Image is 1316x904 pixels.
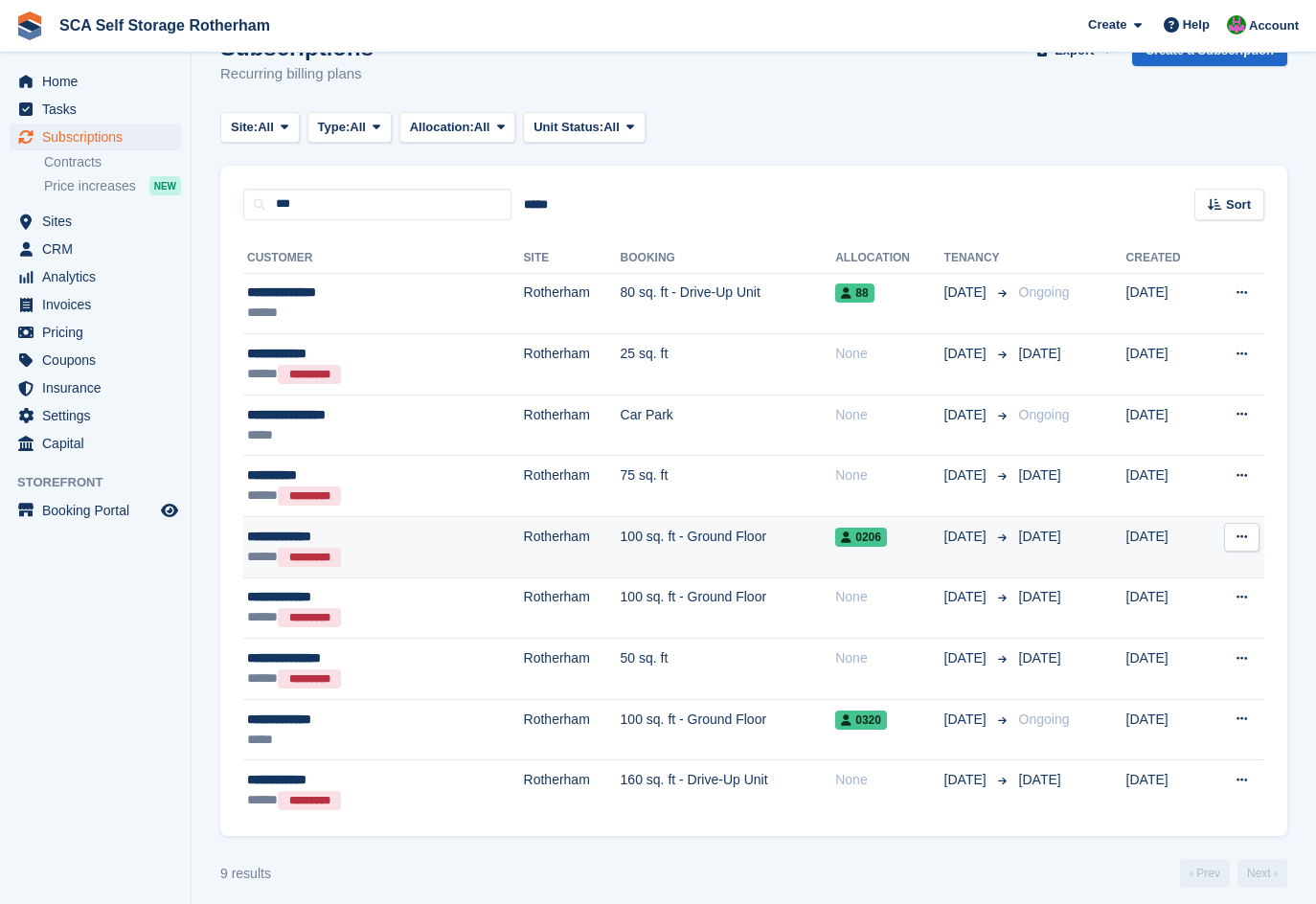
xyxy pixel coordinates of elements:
[524,243,621,274] th: Site
[42,96,157,123] span: Tasks
[149,176,181,195] div: NEW
[10,319,181,346] a: menu
[835,283,874,303] span: 88
[1126,639,1206,700] td: [DATE]
[42,236,157,262] span: CRM
[10,430,181,457] a: menu
[42,347,157,373] span: Coupons
[1019,589,1061,604] span: [DATE]
[835,770,943,790] div: None
[1088,15,1126,34] span: Create
[10,236,181,262] a: menu
[42,291,157,318] span: Invoices
[621,395,836,456] td: Car Park
[944,527,990,547] span: [DATE]
[318,118,351,137] span: Type:
[944,243,1011,274] th: Tenancy
[944,587,990,607] span: [DATE]
[158,499,181,522] a: Preview store
[1126,273,1206,334] td: [DATE]
[621,639,836,700] td: 50 sq. ft
[1019,772,1061,787] span: [DATE]
[524,395,621,456] td: Rotherham
[410,118,474,137] span: Allocation:
[1126,577,1206,639] td: [DATE]
[523,112,645,144] button: Unit Status: All
[533,118,603,137] span: Unit Status:
[231,118,258,137] span: Site:
[10,68,181,95] a: menu
[42,68,157,95] span: Home
[621,699,836,760] td: 100 sq. ft - Ground Floor
[835,465,943,486] div: None
[42,319,157,346] span: Pricing
[944,648,990,668] span: [DATE]
[10,374,181,401] a: menu
[621,334,836,395] td: 25 sq. ft
[835,243,943,274] th: Allocation
[524,577,621,639] td: Rotherham
[42,263,157,290] span: Analytics
[220,63,374,85] p: Recurring billing plans
[52,10,278,41] a: SCA Self Storage Rotherham
[524,334,621,395] td: Rotherham
[944,282,990,303] span: [DATE]
[1126,243,1206,274] th: Created
[1126,760,1206,821] td: [DATE]
[835,587,943,607] div: None
[524,456,621,517] td: Rotherham
[944,710,990,730] span: [DATE]
[15,11,44,40] img: stora-icon-8386f47178a22dfd0bd8f6a31ec36ba5ce8667c1dd55bd0f319d3a0aa187defe.svg
[258,118,274,137] span: All
[944,770,990,790] span: [DATE]
[1019,650,1061,666] span: [DATE]
[42,430,157,457] span: Capital
[44,175,181,196] a: Price increases NEW
[1176,859,1291,888] nav: Page
[524,699,621,760] td: Rotherham
[10,124,181,150] a: menu
[1019,284,1070,300] span: Ongoing
[17,473,191,492] span: Storefront
[524,273,621,334] td: Rotherham
[44,153,181,171] a: Contracts
[1180,859,1230,888] a: Previous
[42,497,157,524] span: Booking Portal
[1226,195,1251,215] span: Sort
[220,112,300,144] button: Site: All
[1019,346,1061,361] span: [DATE]
[944,344,990,364] span: [DATE]
[1227,15,1246,34] img: Sarah Race
[1126,456,1206,517] td: [DATE]
[399,112,516,144] button: Allocation: All
[1019,467,1061,483] span: [DATE]
[621,577,836,639] td: 100 sq. ft - Ground Floor
[944,465,990,486] span: [DATE]
[10,402,181,429] a: menu
[10,347,181,373] a: menu
[524,760,621,821] td: Rotherham
[220,864,271,884] div: 9 results
[621,517,836,578] td: 100 sq. ft - Ground Floor
[10,263,181,290] a: menu
[835,405,943,425] div: None
[44,177,136,195] span: Price increases
[1183,15,1210,34] span: Help
[10,96,181,123] a: menu
[835,528,887,547] span: 0206
[835,648,943,668] div: None
[621,456,836,517] td: 75 sq. ft
[42,124,157,150] span: Subscriptions
[621,243,836,274] th: Booking
[307,112,392,144] button: Type: All
[603,118,620,137] span: All
[835,711,887,730] span: 0320
[1019,407,1070,422] span: Ongoing
[1126,334,1206,395] td: [DATE]
[42,402,157,429] span: Settings
[621,273,836,334] td: 80 sq. ft - Drive-Up Unit
[1249,16,1299,35] span: Account
[835,344,943,364] div: None
[1126,395,1206,456] td: [DATE]
[474,118,490,137] span: All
